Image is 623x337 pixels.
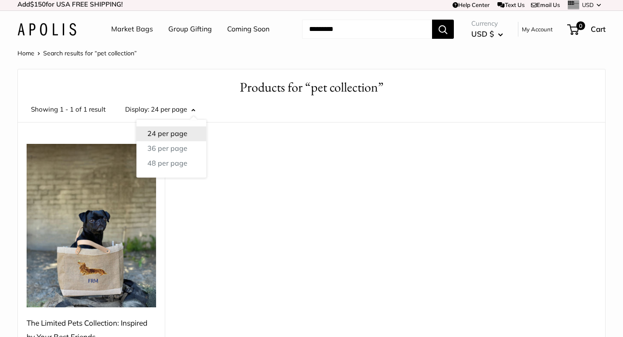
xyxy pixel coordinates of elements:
[168,23,212,36] a: Group Gifting
[151,103,195,116] button: 24 per page
[471,29,494,38] span: USD $
[453,1,490,8] a: Help Center
[591,24,606,34] span: Cart
[302,20,432,39] input: Search...
[136,156,206,171] button: 48 per page
[497,1,524,8] a: Text Us
[522,24,553,34] a: My Account
[151,105,187,113] span: 24 per page
[31,103,106,116] span: Showing 1 - 1 of 1 result
[582,1,594,8] span: USD
[576,21,585,30] span: 0
[17,23,76,36] img: Apolis
[136,141,206,156] button: 36 per page
[531,1,560,8] a: Email Us
[31,78,592,97] h1: Products for “pet collection”
[432,20,454,39] button: Search
[43,49,137,57] span: Search results for “pet collection”
[568,22,606,36] a: 0 Cart
[471,17,503,30] span: Currency
[17,48,137,59] nav: Breadcrumb
[136,126,206,141] button: 24 per page
[227,23,269,36] a: Coming Soon
[471,27,503,41] button: USD $
[27,144,156,307] img: The Limited Pets Collection: Inspired by Your Best Friends
[125,103,149,116] label: Display:
[17,49,34,57] a: Home
[111,23,153,36] a: Market Bags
